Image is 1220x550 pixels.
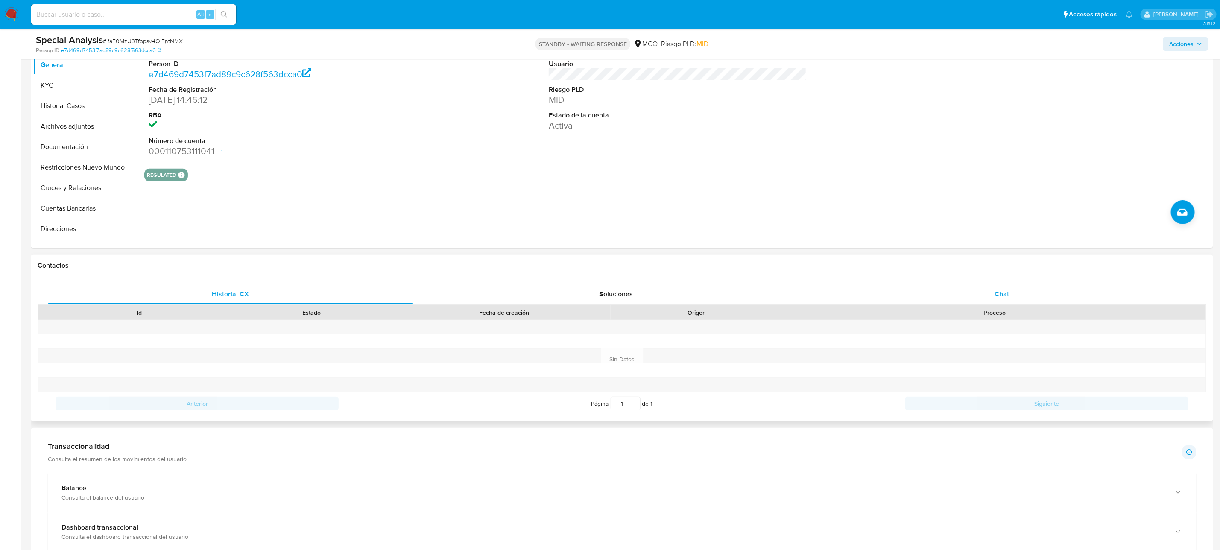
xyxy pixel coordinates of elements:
[535,38,630,50] p: STANDBY - WAITING RESPONSE
[905,397,1188,410] button: Siguiente
[404,308,605,317] div: Fecha de creación
[1126,11,1133,18] a: Notificaciones
[38,261,1206,270] h1: Contactos
[33,55,140,75] button: General
[995,289,1009,299] span: Chat
[549,85,807,94] dt: Riesgo PLD
[215,9,233,20] button: search-icon
[33,157,140,178] button: Restricciones Nuevo Mundo
[103,37,183,45] span: # ifaF0MzU3Tfppsv4OjEntNMX
[61,47,161,54] a: e7d469d7453f7ad89c9c628f563dcca0
[1069,10,1117,19] span: Accesos rápidos
[549,120,807,132] dd: Activa
[33,239,140,260] button: Datos Modificados
[789,308,1200,317] div: Proceso
[59,308,219,317] div: Id
[33,198,140,219] button: Cuentas Bancarias
[231,308,392,317] div: Estado
[209,10,211,18] span: s
[1163,37,1208,51] button: Acciones
[1153,10,1202,18] p: damian.rodriguez@mercadolibre.com
[599,289,633,299] span: Soluciones
[149,136,407,146] dt: Número de cuenta
[696,39,708,49] span: MID
[33,219,140,239] button: Direcciones
[149,94,407,106] dd: [DATE] 14:46:12
[36,33,103,47] b: Special Analysis
[33,75,140,96] button: KYC
[149,68,311,80] a: e7d469d7453f7ad89c9c628f563dcca0
[33,178,140,198] button: Cruces y Relaciones
[149,85,407,94] dt: Fecha de Registración
[549,111,807,120] dt: Estado de la cuenta
[31,9,236,20] input: Buscar usuario o caso...
[617,308,777,317] div: Origen
[212,289,249,299] span: Historial CX
[149,145,407,157] dd: 000110753111041
[56,397,339,410] button: Anterior
[549,59,807,69] dt: Usuario
[33,137,140,157] button: Documentación
[661,39,708,49] span: Riesgo PLD:
[591,397,653,410] span: Página de
[149,59,407,69] dt: Person ID
[33,96,140,116] button: Historial Casos
[149,111,407,120] dt: RBA
[549,94,807,106] dd: MID
[36,47,59,54] b: Person ID
[1205,10,1214,19] a: Salir
[634,39,658,49] div: MCO
[1169,37,1194,51] span: Acciones
[197,10,204,18] span: Alt
[33,116,140,137] button: Archivos adjuntos
[1203,20,1216,27] span: 3.161.2
[651,399,653,408] span: 1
